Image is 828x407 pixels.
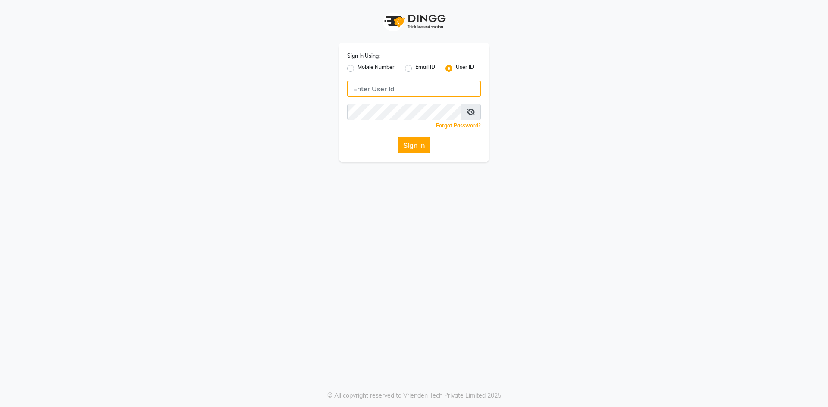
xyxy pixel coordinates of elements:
label: Mobile Number [358,63,395,74]
input: Username [347,104,461,120]
img: logo1.svg [379,9,448,34]
label: Sign In Using: [347,52,380,60]
label: User ID [456,63,474,74]
label: Email ID [415,63,435,74]
input: Username [347,81,481,97]
button: Sign In [398,137,430,153]
a: Forgot Password? [436,122,481,129]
